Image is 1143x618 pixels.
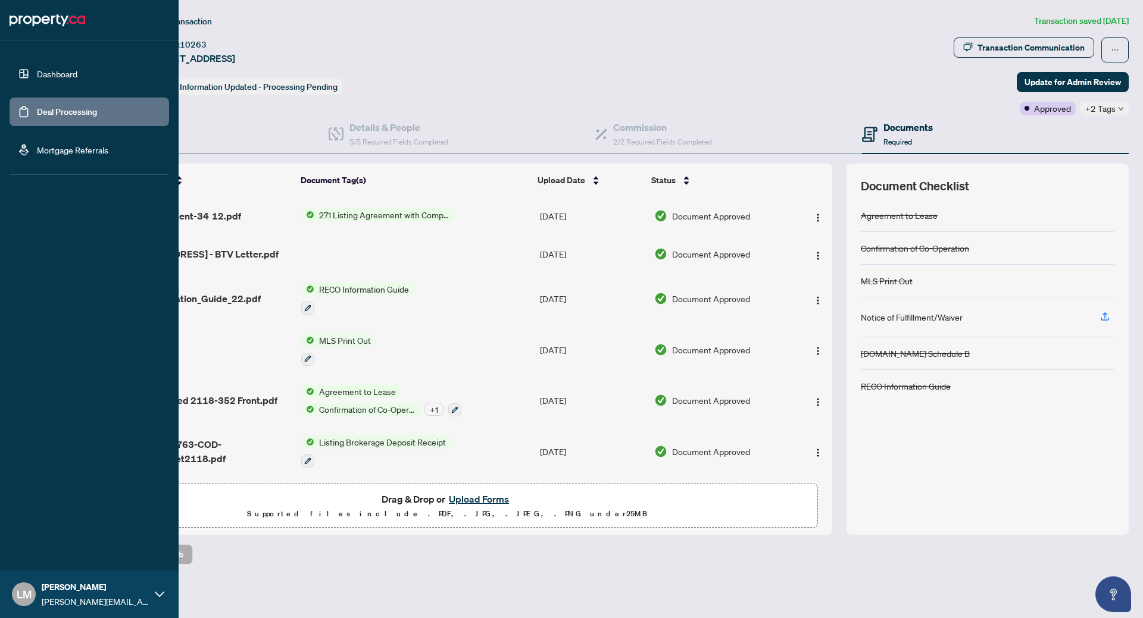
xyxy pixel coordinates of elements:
[314,435,451,448] span: Listing Brokerage Deposit Receipt
[672,394,750,407] span: Document Approved
[535,375,649,426] td: [DATE]
[672,292,750,305] span: Document Approved
[301,334,314,347] img: Status Icon
[861,310,963,324] div: Notice of Fulfillment/Waiver
[861,379,951,393] div: RECO Information Guide
[813,346,823,356] img: Logo
[180,39,207,50] span: 10263
[445,491,513,507] button: Upload Forms
[37,106,97,117] a: Deal Processing
[301,334,376,366] button: Status IconMLS Print Out
[651,174,676,187] span: Status
[613,137,712,146] span: 2/2 Required Fields Completed
[672,343,750,356] span: Document Approved
[1025,73,1121,92] span: Update for Admin Review
[314,403,420,416] span: Confirmation of Co-Operation
[148,16,212,27] span: View Transaction
[349,120,448,134] h4: Details & People
[861,347,970,360] div: [DOMAIN_NAME] Schedule B
[535,273,649,324] td: [DATE]
[538,174,585,187] span: Upload Date
[672,247,750,261] span: Document Approved
[672,209,750,222] span: Document Approved
[301,435,451,468] button: Status IconListing Brokerage Deposit Receipt
[813,213,823,222] img: Logo
[117,393,277,407] span: FINAL Accepted 2118-352 Front.pdf
[861,274,913,287] div: MLS Print Out
[808,206,827,225] button: Logo
[301,283,314,296] img: Status Icon
[672,445,750,458] span: Document Approved
[1034,102,1071,115] span: Approved
[112,164,295,197] th: (6) File Name
[37,68,77,79] a: Dashboard
[301,283,414,315] button: Status IconRECO Information Guide
[148,51,235,65] span: [STREET_ADDRESS]
[883,137,912,146] span: Required
[861,178,969,195] span: Document Checklist
[1085,102,1116,115] span: +2 Tags
[10,11,85,30] img: logo
[654,343,667,356] img: Document Status
[314,334,376,347] span: MLS Print Out
[117,437,292,466] span: 1756147779763-COD-352FrontStreet2118.pdf
[808,391,827,410] button: Logo
[1095,576,1131,612] button: Open asap
[533,164,647,197] th: Upload Date
[1034,14,1129,28] article: Transaction saved [DATE]
[654,292,667,305] img: Document Status
[314,385,401,398] span: Agreement to Lease
[301,208,314,221] img: Status Icon
[42,581,149,594] span: [PERSON_NAME]
[296,164,533,197] th: Document Tag(s)
[314,208,455,221] span: 271 Listing Agreement with Company Schedule A
[180,81,338,92] span: Information Updated - Processing Pending
[808,340,827,359] button: Logo
[314,283,414,296] span: RECO Information Guide
[654,247,667,261] img: Document Status
[117,247,279,261] span: [STREET_ADDRESS] - BTV Letter.pdf
[117,209,241,223] span: listing agreement-34 12.pdf
[613,120,712,134] h4: Commission
[382,491,513,507] span: Drag & Drop or
[77,484,817,528] span: Drag & Drop orUpload FormsSupported files include .PDF, .JPG, .JPEG, .PNG under25MB
[954,37,1094,58] button: Transaction Communication
[647,164,788,197] th: Status
[84,507,810,521] p: Supported files include .PDF, .JPG, .JPEG, .PNG under 25 MB
[1017,72,1129,92] button: Update for Admin Review
[808,442,827,461] button: Logo
[301,403,314,416] img: Status Icon
[301,435,314,448] img: Status Icon
[535,197,649,235] td: [DATE]
[349,137,448,146] span: 5/5 Required Fields Completed
[813,448,823,457] img: Logo
[1111,46,1119,54] span: ellipsis
[808,289,827,308] button: Logo
[301,208,455,221] button: Status Icon271 Listing Agreement with Company Schedule A
[37,145,108,155] a: Mortgage Referrals
[301,385,461,417] button: Status IconAgreement to LeaseStatus IconConfirmation of Co-Operation+1
[535,235,649,273] td: [DATE]
[654,209,667,222] img: Document Status
[978,38,1085,57] div: Transaction Communication
[17,586,32,603] span: LM
[861,241,969,255] div: Confirmation of Co-Operation
[813,251,823,261] img: Logo
[424,403,444,416] div: + 1
[117,291,261,306] span: RECO_Information_Guide_22.pdf
[883,120,933,134] h4: Documents
[654,445,667,458] img: Document Status
[654,394,667,407] img: Document Status
[813,296,823,305] img: Logo
[535,426,649,477] td: [DATE]
[861,209,938,222] div: Agreement to Lease
[1118,106,1124,112] span: down
[813,397,823,407] img: Logo
[148,79,342,95] div: Status:
[535,324,649,375] td: [DATE]
[301,385,314,398] img: Status Icon
[42,595,149,608] span: [PERSON_NAME][EMAIL_ADDRESS][DOMAIN_NAME]
[808,244,827,263] button: Logo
